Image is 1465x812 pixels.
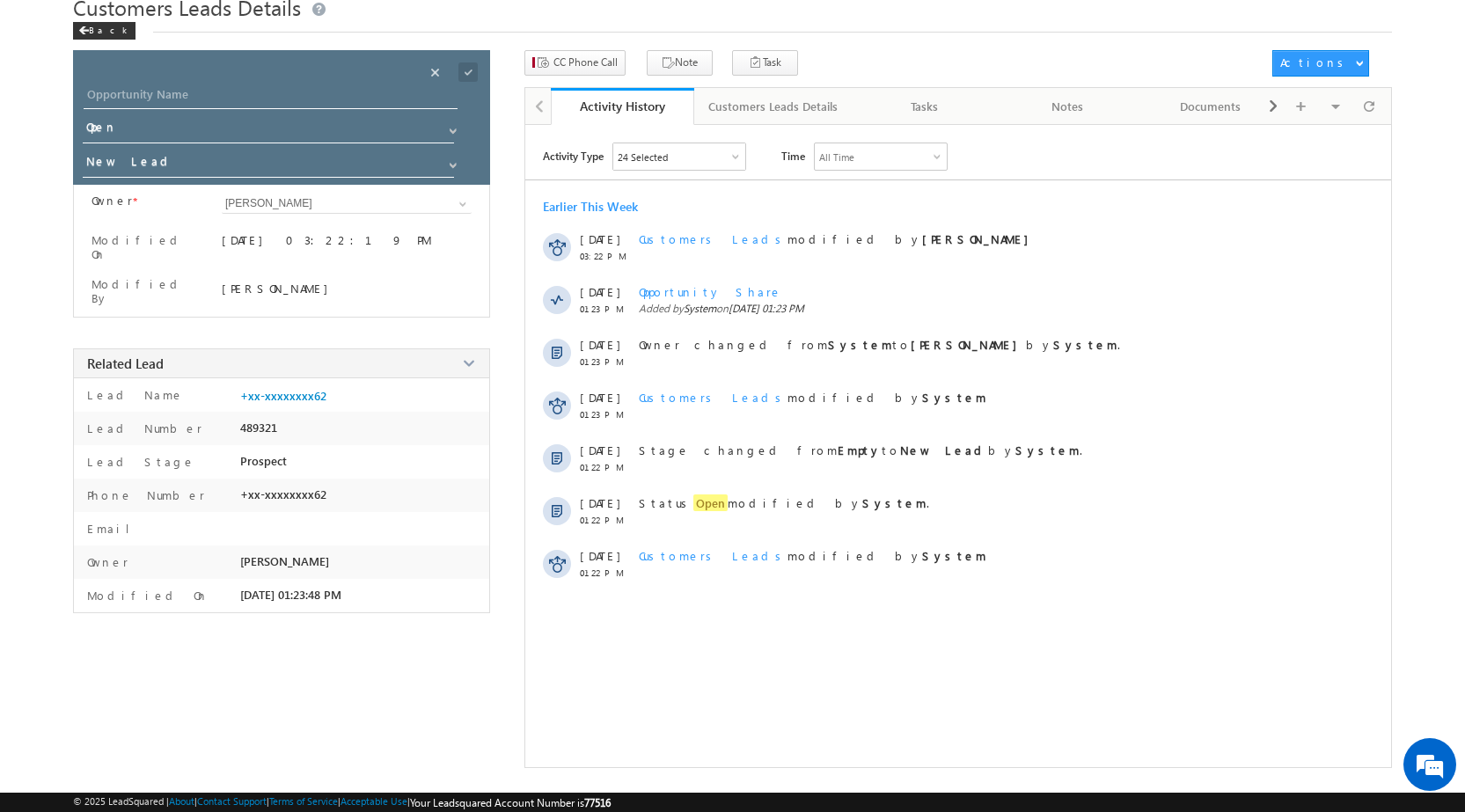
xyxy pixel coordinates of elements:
[83,421,202,435] label: Lead Number
[1011,96,1124,117] div: Notes
[729,302,804,315] span: [DATE] 01:23 PM
[1053,337,1117,352] strong: System
[83,454,195,469] label: Lead Stage
[1272,50,1369,77] button: Actions
[580,409,633,420] span: 01:23 PM
[613,143,745,170] div: Owner Changed,Status Changed,Stage Changed,Source Changed,Notes & 19 more..
[1139,88,1283,125] a: Documents
[639,231,787,246] span: Customers Leads
[997,88,1140,125] a: Notes
[639,494,929,511] span: Status modified by .
[618,151,668,163] div: 24 Selected
[838,443,882,457] strong: Empty
[708,96,838,117] div: Customers Leads Details
[239,542,319,566] em: Start Chat
[580,356,633,367] span: 01:23 PM
[819,151,854,163] div: All Time
[169,795,194,807] a: About
[222,232,472,257] div: [DATE] 03:22:19 PM
[781,143,805,169] span: Time
[83,487,205,502] label: Phone Number
[922,390,986,405] strong: System
[580,304,633,314] span: 01:23 PM
[92,92,296,115] div: Chat with us now
[83,150,454,178] input: Stage
[639,390,787,405] span: Customers Leads
[83,588,209,603] label: Modified On
[92,194,133,208] label: Owner
[30,92,74,115] img: d_60004797649_company_0_60004797649
[87,355,164,372] span: Related Lead
[922,231,1037,246] strong: [PERSON_NAME]
[240,454,287,468] span: Prospect
[440,118,462,135] a: Show All Items
[83,521,143,536] label: Email
[1154,96,1267,117] div: Documents
[551,88,694,125] a: Activity History
[440,152,462,170] a: Show All Items
[639,443,1082,457] span: Stage changed from to by .
[410,796,611,809] span: Your Leadsquared Account Number is
[580,495,619,510] span: [DATE]
[269,795,338,807] a: Terms of Service
[580,251,633,261] span: 03:22 PM
[222,194,472,214] input: Type to Search
[197,795,267,807] a: Contact Support
[900,443,988,457] strong: New Lead
[639,231,1037,246] span: modified by
[647,50,713,76] button: Note
[83,554,128,569] label: Owner
[684,302,716,315] span: System
[853,88,997,125] a: Tasks
[580,337,619,352] span: [DATE]
[1015,443,1080,457] strong: System
[580,231,619,246] span: [DATE]
[639,390,986,405] span: modified by
[639,337,1120,352] span: Owner changed from to by .
[868,96,981,117] div: Tasks
[862,495,927,510] strong: System
[543,143,604,169] span: Activity Type
[240,487,326,501] span: +xx-xxxxxxxx62
[694,88,853,125] a: Customers Leads Details
[92,233,200,261] label: Modified On
[580,390,619,405] span: [DATE]
[922,548,986,563] strong: System
[580,284,619,299] span: [DATE]
[639,284,782,299] span: Opportunity Share
[222,281,472,296] div: [PERSON_NAME]
[289,9,331,51] div: Minimize live chat window
[23,163,321,527] textarea: Type your message and hit 'Enter'
[83,387,184,402] label: Lead Name
[240,389,326,403] a: +xx-xxxxxxxx62
[580,548,619,563] span: [DATE]
[341,795,407,807] a: Acceptable Use
[580,515,633,525] span: 01:22 PM
[83,116,454,143] input: Status
[580,567,633,578] span: 01:22 PM
[639,548,986,563] span: modified by
[73,795,611,809] span: © 2025 LeadSquared | | | | |
[92,277,200,305] label: Modified By
[564,98,681,114] div: Activity History
[639,548,787,563] span: Customers Leads
[639,302,1317,315] span: Added by on
[911,337,1026,352] strong: [PERSON_NAME]
[543,198,638,215] div: Earlier This Week
[450,195,472,213] a: Show All Items
[584,796,611,809] span: 77516
[732,50,798,76] button: Task
[240,421,277,435] span: 489321
[580,443,619,457] span: [DATE]
[240,554,329,568] span: [PERSON_NAME]
[828,337,892,352] strong: System
[580,462,633,472] span: 01:22 PM
[240,588,341,602] span: [DATE] 01:23:48 PM
[693,494,728,511] span: Open
[553,55,618,70] span: CC Phone Call
[524,50,626,76] button: CC Phone Call
[1280,55,1350,70] div: Actions
[84,84,458,109] input: Opportunity Name Opportunity Name
[73,22,136,40] div: Back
